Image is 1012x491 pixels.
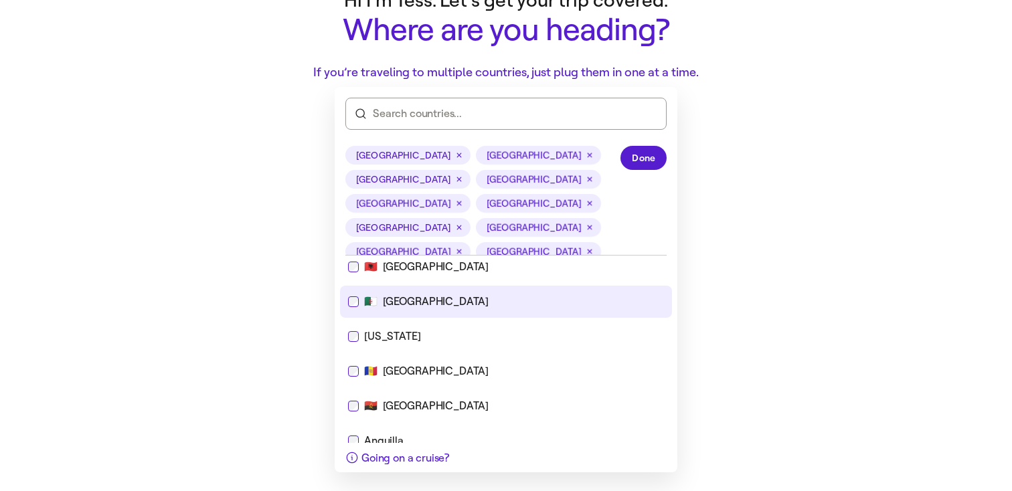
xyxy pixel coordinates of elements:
button: Going on a cruise? [335,443,460,472]
span: [GEOGRAPHIC_DATA] [487,197,581,211]
span: [GEOGRAPHIC_DATA] [487,149,581,163]
span: [GEOGRAPHIC_DATA] [356,173,450,187]
span: [GEOGRAPHIC_DATA] [487,221,581,235]
span: [GEOGRAPHIC_DATA] [356,245,450,259]
div: 🇩🇿 [348,294,664,310]
div: 🇦🇴 [348,398,664,414]
div: [US_STATE] [364,328,420,345]
span: Going on a cruise? [361,452,449,464]
span: [GEOGRAPHIC_DATA] [356,197,450,211]
span: [GEOGRAPHIC_DATA] [487,173,581,187]
div: 🇦🇱 [348,259,664,275]
p: If you’re traveling to multiple countries, just plug them in one at a time. [238,64,774,82]
div: [GEOGRAPHIC_DATA] [383,294,489,310]
div: Anguilla [364,433,404,449]
h1: Where are you heading? [238,13,774,47]
div: [GEOGRAPHIC_DATA] [383,363,489,379]
div: [GEOGRAPHIC_DATA] [383,259,489,275]
div: 🇦🇩 [348,363,664,379]
span: [GEOGRAPHIC_DATA] [356,221,450,235]
span: [GEOGRAPHIC_DATA] [356,149,450,163]
button: Done [620,146,667,170]
div: [GEOGRAPHIC_DATA] [383,398,489,414]
span: [GEOGRAPHIC_DATA] [487,245,581,259]
span: Done [632,151,655,165]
